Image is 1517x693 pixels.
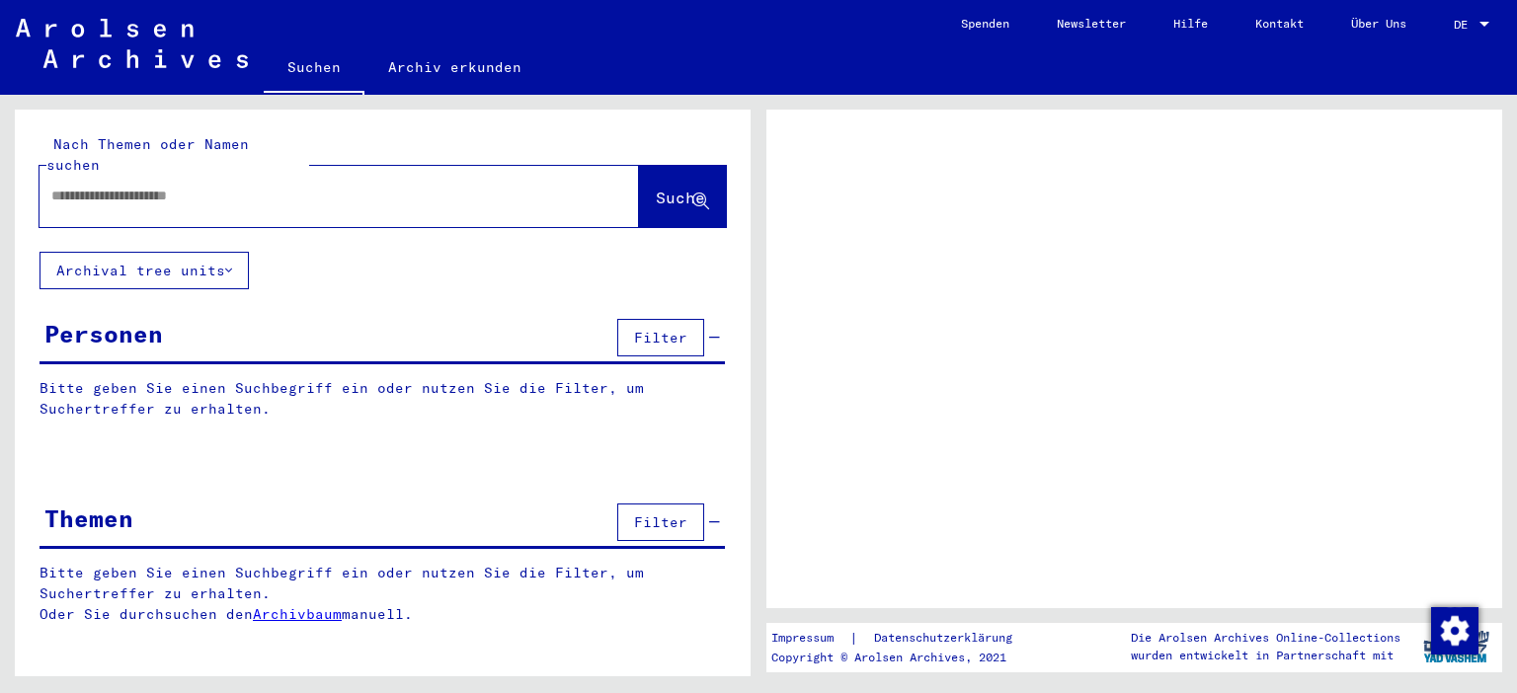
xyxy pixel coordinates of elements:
p: Copyright © Arolsen Archives, 2021 [771,649,1036,666]
a: Datenschutzerklärung [858,628,1036,649]
img: yv_logo.png [1419,622,1493,671]
p: Bitte geben Sie einen Suchbegriff ein oder nutzen Sie die Filter, um Suchertreffer zu erhalten. O... [40,563,726,625]
a: Archivbaum [253,605,342,623]
div: | [771,628,1036,649]
div: Personen [44,316,163,351]
button: Suche [639,166,726,227]
a: Suchen [264,43,364,95]
img: Arolsen_neg.svg [16,19,248,68]
p: wurden entwickelt in Partnerschaft mit [1131,647,1400,664]
span: Filter [634,329,687,346]
div: Zustimmung ändern [1430,606,1477,654]
span: Filter [634,513,687,531]
div: Themen [44,500,133,536]
button: Archival tree units [40,252,249,289]
mat-label: Nach Themen oder Namen suchen [46,135,249,174]
button: Filter [617,319,704,356]
p: Die Arolsen Archives Online-Collections [1131,629,1400,647]
button: Filter [617,503,704,541]
p: Bitte geben Sie einen Suchbegriff ein oder nutzen Sie die Filter, um Suchertreffer zu erhalten. [40,378,725,420]
img: Zustimmung ändern [1431,607,1478,654]
span: DE [1454,18,1476,32]
a: Archiv erkunden [364,43,545,91]
span: Suche [656,188,705,207]
a: Impressum [771,628,849,649]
